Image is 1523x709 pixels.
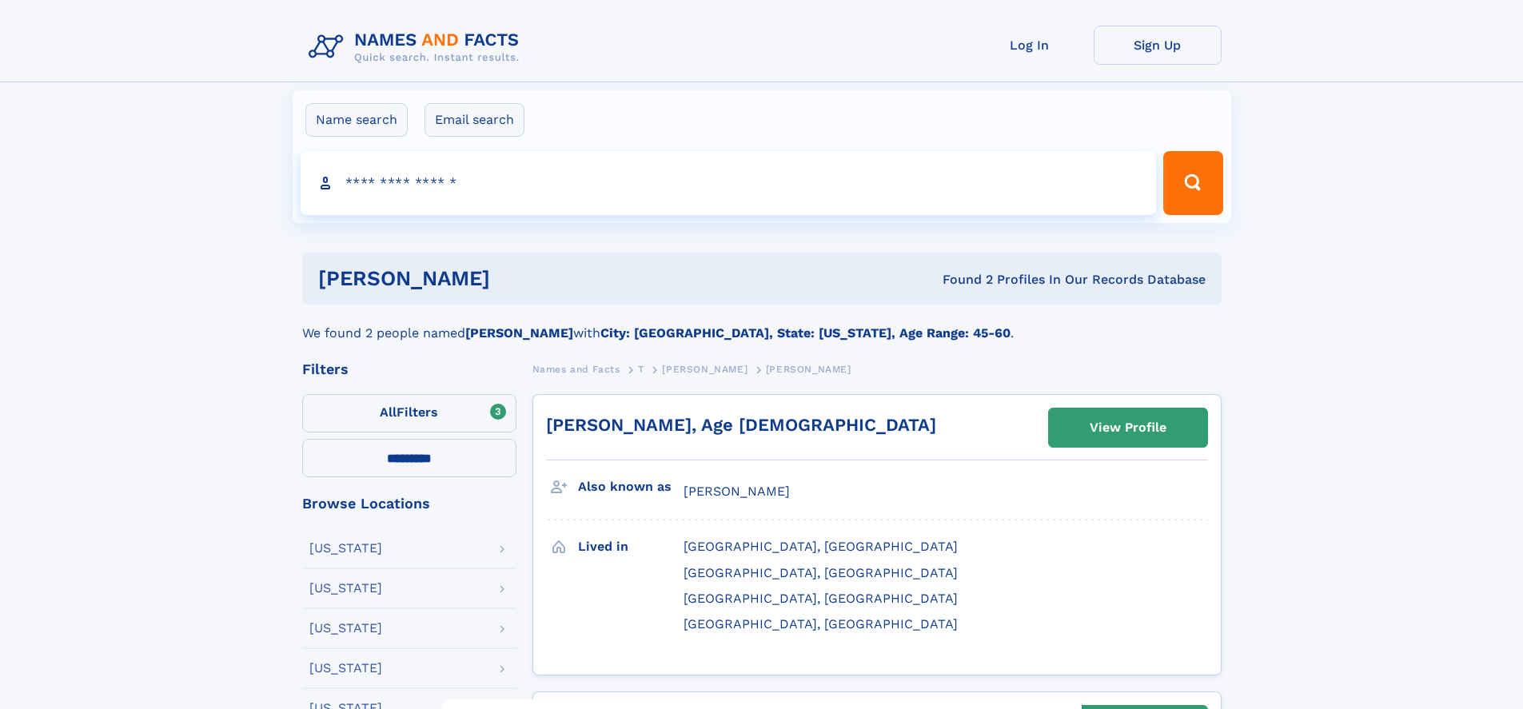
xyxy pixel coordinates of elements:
span: [PERSON_NAME] [766,364,851,375]
a: Sign Up [1094,26,1222,65]
a: T [638,359,644,379]
a: Log In [966,26,1094,65]
label: Name search [305,103,408,137]
div: [US_STATE] [309,622,382,635]
label: Filters [302,394,516,432]
input: search input [301,151,1157,215]
label: Email search [425,103,524,137]
h1: [PERSON_NAME] [318,269,716,289]
a: [PERSON_NAME] [662,359,748,379]
img: Logo Names and Facts [302,26,532,69]
div: Found 2 Profiles In Our Records Database [716,271,1206,289]
a: Names and Facts [532,359,620,379]
div: Browse Locations [302,496,516,511]
a: [PERSON_NAME], Age [DEMOGRAPHIC_DATA] [546,415,936,435]
span: All [380,404,397,420]
div: [US_STATE] [309,582,382,595]
div: [US_STATE] [309,542,382,555]
span: [PERSON_NAME] [684,484,790,499]
b: City: [GEOGRAPHIC_DATA], State: [US_STATE], Age Range: 45-60 [600,325,1011,341]
span: [GEOGRAPHIC_DATA], [GEOGRAPHIC_DATA] [684,565,958,580]
a: View Profile [1049,408,1207,447]
span: [GEOGRAPHIC_DATA], [GEOGRAPHIC_DATA] [684,591,958,606]
div: We found 2 people named with . [302,305,1222,343]
span: T [638,364,644,375]
div: View Profile [1090,409,1166,446]
h3: Lived in [578,533,684,560]
button: Search Button [1163,151,1222,215]
span: [GEOGRAPHIC_DATA], [GEOGRAPHIC_DATA] [684,539,958,554]
h3: Also known as [578,473,684,500]
span: [GEOGRAPHIC_DATA], [GEOGRAPHIC_DATA] [684,616,958,631]
span: [PERSON_NAME] [662,364,748,375]
div: [US_STATE] [309,662,382,675]
div: Filters [302,362,516,376]
b: [PERSON_NAME] [465,325,573,341]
